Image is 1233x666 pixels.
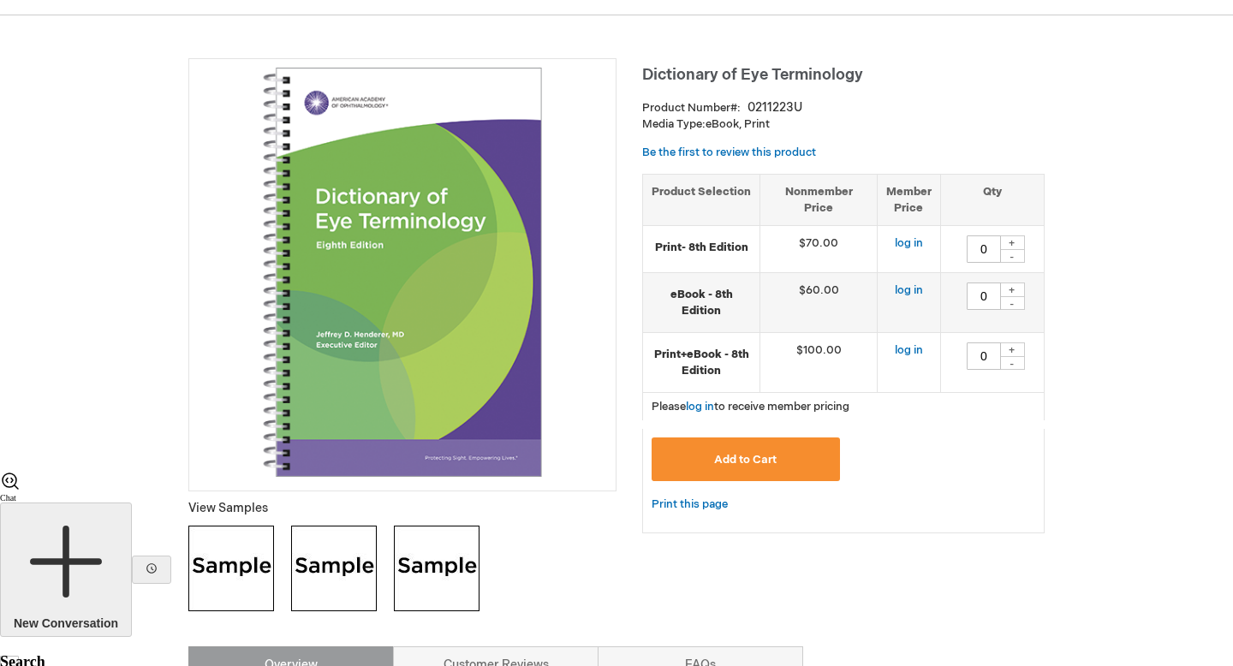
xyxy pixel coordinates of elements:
input: Qty [967,282,1001,310]
img: Click to view [291,526,377,611]
a: Print this page [652,494,728,515]
strong: Media Type: [642,117,706,131]
strong: Print+eBook - 8th Edition [652,347,751,378]
span: Add to Cart [714,453,777,467]
div: - [999,249,1025,263]
div: - [999,296,1025,310]
button: Add to Cart [652,437,840,481]
span: Please to receive member pricing [652,400,849,413]
div: + [999,235,1025,250]
a: log in [686,400,714,413]
img: Click to view [394,526,479,611]
p: View Samples [188,500,616,517]
a: log in [895,236,923,250]
span: Dictionary of Eye Terminology [642,66,863,84]
strong: Print- 8th Edition [652,240,751,256]
div: + [999,342,1025,357]
td: $70.00 [760,226,878,273]
a: log in [895,283,923,297]
input: Qty [967,342,1001,370]
strong: Product Number [642,101,741,115]
a: Be the first to review this product [642,146,816,159]
th: Member Price [877,174,940,225]
a: log in [895,343,923,357]
img: Click to view [188,526,274,611]
img: Dictionary of Eye Terminology [198,68,607,477]
div: 0211223U [748,99,802,116]
td: $100.00 [760,333,878,393]
th: Product Selection [643,174,760,225]
td: $60.00 [760,273,878,333]
th: Qty [940,174,1044,225]
th: Nonmember Price [760,174,878,225]
div: + [999,282,1025,297]
input: Qty [967,235,1001,263]
p: eBook, Print [642,116,1045,133]
div: - [999,356,1025,370]
strong: eBook - 8th Edition [652,287,751,318]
